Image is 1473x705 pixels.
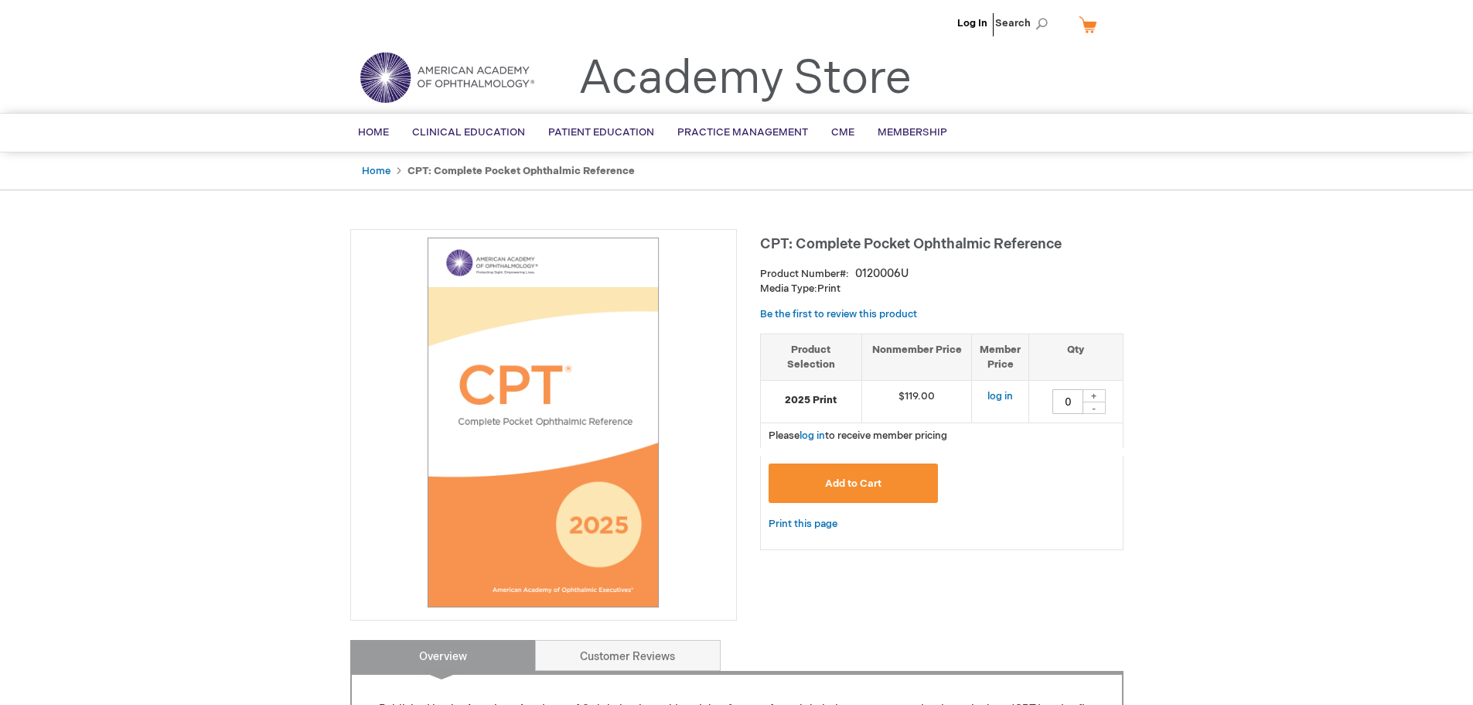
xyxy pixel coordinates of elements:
[1052,389,1083,414] input: Qty
[769,393,854,408] strong: 2025 Print
[760,236,1062,252] span: CPT: Complete Pocket Ophthalmic Reference
[1029,334,1123,380] th: Qty
[760,268,849,280] strong: Product Number
[861,334,972,380] th: Nonmember Price
[407,165,635,177] strong: CPT: Complete Pocket Ophthalmic Reference
[760,282,1124,296] p: Print
[761,334,862,380] th: Product Selection
[1083,389,1106,402] div: +
[972,334,1029,380] th: Member Price
[995,8,1054,39] span: Search
[359,238,728,607] img: CPT: Complete Pocket Ophthalmic Reference
[548,126,654,139] span: Patient Education
[578,51,912,107] a: Academy Store
[769,464,939,503] button: Add to Cart
[535,640,721,671] a: Customer Reviews
[825,477,881,490] span: Add to Cart
[769,515,837,534] a: Print this page
[760,282,817,295] strong: Media Type:
[878,126,947,139] span: Membership
[831,126,854,139] span: CME
[358,126,389,139] span: Home
[957,17,987,29] a: Log In
[412,126,525,139] span: Clinical Education
[760,308,917,320] a: Be the first to review this product
[861,381,972,423] td: $119.00
[677,126,808,139] span: Practice Management
[1083,402,1106,414] div: -
[800,430,825,442] a: log in
[350,640,536,671] a: Overview
[855,266,909,282] div: 0120006U
[769,430,947,442] span: Please to receive member pricing
[362,165,390,177] a: Home
[987,390,1013,402] a: log in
